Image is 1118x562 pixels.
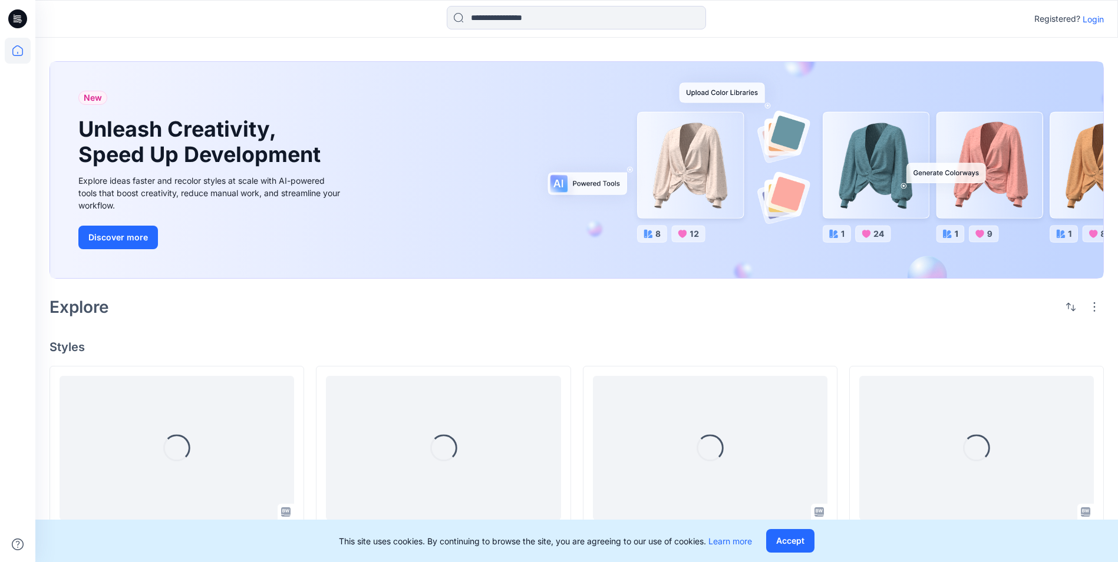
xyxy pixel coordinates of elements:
p: This site uses cookies. By continuing to browse the site, you are agreeing to our use of cookies. [339,535,752,547]
button: Accept [766,529,814,553]
h1: Unleash Creativity, Speed Up Development [78,117,326,167]
p: Login [1083,13,1104,25]
div: Explore ideas faster and recolor styles at scale with AI-powered tools that boost creativity, red... [78,174,344,211]
span: New [84,91,102,105]
a: Learn more [708,536,752,546]
a: Discover more [78,226,344,249]
h4: Styles [50,340,1104,354]
h2: Explore [50,297,109,316]
p: Registered? [1034,12,1080,26]
button: Discover more [78,226,158,249]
